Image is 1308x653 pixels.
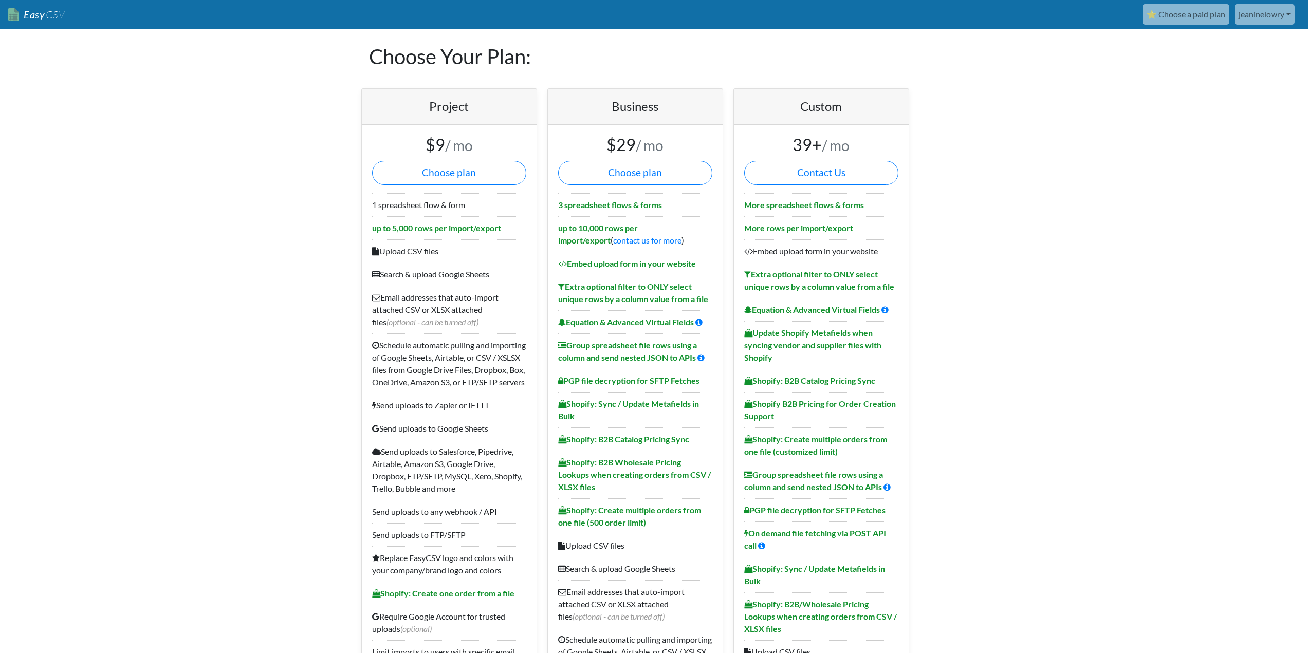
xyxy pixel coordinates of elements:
button: Choose plan [372,161,526,185]
li: Search & upload Google Sheets [372,263,526,286]
b: PGP file decryption for SFTP Fetches [744,505,886,515]
b: Shopify: B2B Catalog Pricing Sync [558,434,689,444]
b: Extra optional filter to ONLY select unique rows by a column value from a file [558,282,708,304]
b: Equation & Advanced Virtual Fields [744,305,880,314]
b: up to 10,000 rows per import/export [558,223,638,245]
b: On demand file fetching via POST API call [744,528,886,550]
li: Send uploads to any webhook / API [372,500,526,523]
li: Send uploads to Google Sheets [372,417,526,440]
span: (optional - can be turned off) [573,611,665,621]
h3: $29 [558,135,712,155]
h4: Custom [744,99,898,114]
span: (optional - can be turned off) [386,317,478,327]
li: Upload CSV files [558,534,712,557]
b: Group spreadsheet file rows using a column and send nested JSON to APIs [744,470,883,492]
small: / mo [822,137,850,154]
h3: $9 [372,135,526,155]
li: Send uploads to Salesforce, Pipedrive, Airtable, Amazon S3, Google Drive, Dropbox, FTP/SFTP, MySQ... [372,440,526,500]
li: Embed upload form in your website [744,239,898,263]
h4: Project [372,99,526,114]
b: Shopify: Create one order from a file [372,588,514,598]
small: / mo [445,137,473,154]
b: Shopify: Sync / Update Metafields in Bulk [744,564,885,586]
b: More spreadsheet flows & forms [744,200,864,210]
li: Schedule automatic pulling and importing of Google Sheets, Airtable, or CSV / XSLSX files from Go... [372,333,526,394]
a: jeaninelowry [1235,4,1295,25]
li: Email addresses that auto-import attached CSV or XLSX attached files [558,580,712,628]
li: Search & upload Google Sheets [558,557,712,580]
span: (optional) [400,624,432,633]
b: Shopify: Create multiple orders from one file (500 order limit) [558,505,701,527]
b: Shopify: B2B Catalog Pricing Sync [744,376,875,385]
h3: 39+ [744,135,898,155]
li: Send uploads to Zapier or IFTTT [372,394,526,417]
b: 3 spreadsheet flows & forms [558,200,662,210]
b: Shopify: B2B/Wholesale Pricing Lookups when creating orders from CSV / XLSX files [744,599,897,633]
small: / mo [636,137,664,154]
li: Replace EasyCSV logo and colors with your company/brand logo and colors [372,546,526,582]
b: Equation & Advanced Virtual Fields [558,317,694,327]
b: Shopify B2B Pricing for Order Creation Support [744,399,896,421]
li: Require Google Account for trusted uploads [372,605,526,640]
li: 1 spreadsheet flow & form [372,193,526,216]
b: PGP file decryption for SFTP Fetches [558,376,699,385]
a: ⭐ Choose a paid plan [1143,4,1229,25]
li: Email addresses that auto-import attached CSV or XLSX attached files [372,286,526,333]
b: More rows per import/export [744,223,853,233]
b: up to 5,000 rows per import/export [372,223,501,233]
h4: Business [558,99,712,114]
b: Shopify: Sync / Update Metafields in Bulk [558,399,699,421]
b: Shopify: Create multiple orders from one file (customized limit) [744,434,887,456]
b: Shopify: B2B Wholesale Pricing Lookups when creating orders from CSV / XLSX files [558,457,711,492]
li: ( ) [558,216,712,252]
span: CSV [45,8,65,21]
b: Update Shopify Metafields when syncing vendor and supplier files with Shopify [744,328,881,362]
a: contact us for more [613,235,681,245]
b: Group spreadsheet file rows using a column and send nested JSON to APIs [558,340,697,362]
b: Embed upload form in your website [558,258,696,268]
b: Extra optional filter to ONLY select unique rows by a column value from a file [744,269,894,291]
a: EasyCSV [8,4,65,25]
li: Send uploads to FTP/SFTP [372,523,526,546]
h1: Choose Your Plan: [369,29,939,84]
button: Choose plan [558,161,712,185]
li: Upload CSV files [372,239,526,263]
a: Contact Us [744,161,898,185]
